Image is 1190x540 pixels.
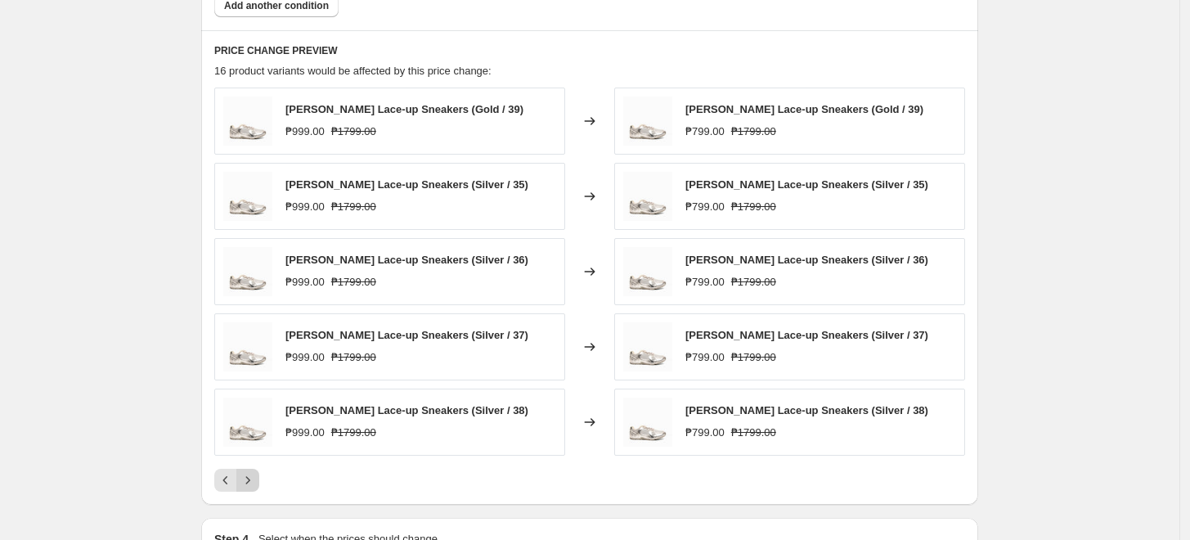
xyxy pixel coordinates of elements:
[331,349,376,366] strike: ₱1799.00
[623,322,672,371] img: Rochel_Silver_1_80x.jpg
[223,247,272,296] img: Rochel_Silver_1_80x.jpg
[331,274,376,290] strike: ₱1799.00
[236,469,259,492] button: Next
[331,199,376,215] strike: ₱1799.00
[214,469,237,492] button: Previous
[223,322,272,371] img: Rochel_Silver_1_80x.jpg
[623,247,672,296] img: Rochel_Silver_1_80x.jpg
[285,178,528,191] span: [PERSON_NAME] Lace-up Sneakers (Silver / 35)
[285,329,528,341] span: [PERSON_NAME] Lace-up Sneakers (Silver / 37)
[285,254,528,266] span: [PERSON_NAME] Lace-up Sneakers (Silver / 36)
[623,97,672,146] img: Rochel_Silver_1_80x.jpg
[731,425,776,441] strike: ₱1799.00
[685,425,725,441] div: ₱799.00
[285,199,325,215] div: ₱999.00
[285,274,325,290] div: ₱999.00
[214,469,259,492] nav: Pagination
[685,404,928,416] span: [PERSON_NAME] Lace-up Sneakers (Silver / 38)
[223,398,272,447] img: Rochel_Silver_1_80x.jpg
[285,425,325,441] div: ₱999.00
[214,65,492,77] span: 16 product variants would be affected by this price change:
[214,44,965,57] h6: PRICE CHANGE PREVIEW
[685,124,725,140] div: ₱799.00
[223,97,272,146] img: Rochel_Silver_1_80x.jpg
[685,103,923,115] span: [PERSON_NAME] Lace-up Sneakers (Gold / 39)
[731,274,776,290] strike: ₱1799.00
[731,349,776,366] strike: ₱1799.00
[285,124,325,140] div: ₱999.00
[623,172,672,221] img: Rochel_Silver_1_80x.jpg
[685,254,928,266] span: [PERSON_NAME] Lace-up Sneakers (Silver / 36)
[685,178,928,191] span: [PERSON_NAME] Lace-up Sneakers (Silver / 35)
[685,329,928,341] span: [PERSON_NAME] Lace-up Sneakers (Silver / 37)
[285,349,325,366] div: ₱999.00
[685,274,725,290] div: ₱799.00
[285,103,523,115] span: [PERSON_NAME] Lace-up Sneakers (Gold / 39)
[223,172,272,221] img: Rochel_Silver_1_80x.jpg
[331,124,376,140] strike: ₱1799.00
[285,404,528,416] span: [PERSON_NAME] Lace-up Sneakers (Silver / 38)
[623,398,672,447] img: Rochel_Silver_1_80x.jpg
[331,425,376,441] strike: ₱1799.00
[685,199,725,215] div: ₱799.00
[731,199,776,215] strike: ₱1799.00
[731,124,776,140] strike: ₱1799.00
[685,349,725,366] div: ₱799.00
